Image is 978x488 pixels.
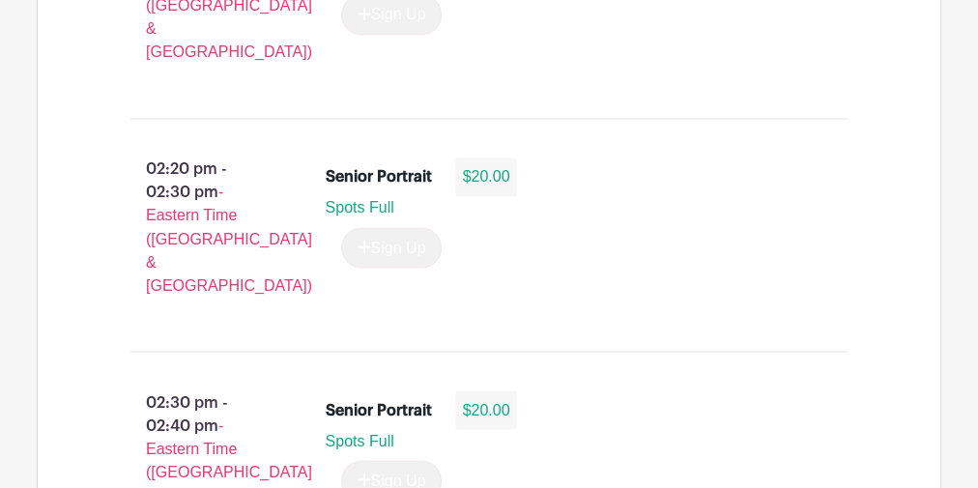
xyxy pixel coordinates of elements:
div: $20.00 [455,390,518,429]
p: 02:20 pm - 02:30 pm [100,150,295,304]
div: Senior Portrait [326,398,432,421]
span: - Eastern Time ([GEOGRAPHIC_DATA] & [GEOGRAPHIC_DATA]) [146,184,312,293]
div: $20.00 [455,158,518,196]
span: Spots Full [326,199,394,215]
span: Spots Full [326,432,394,448]
div: Senior Portrait [326,165,432,188]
